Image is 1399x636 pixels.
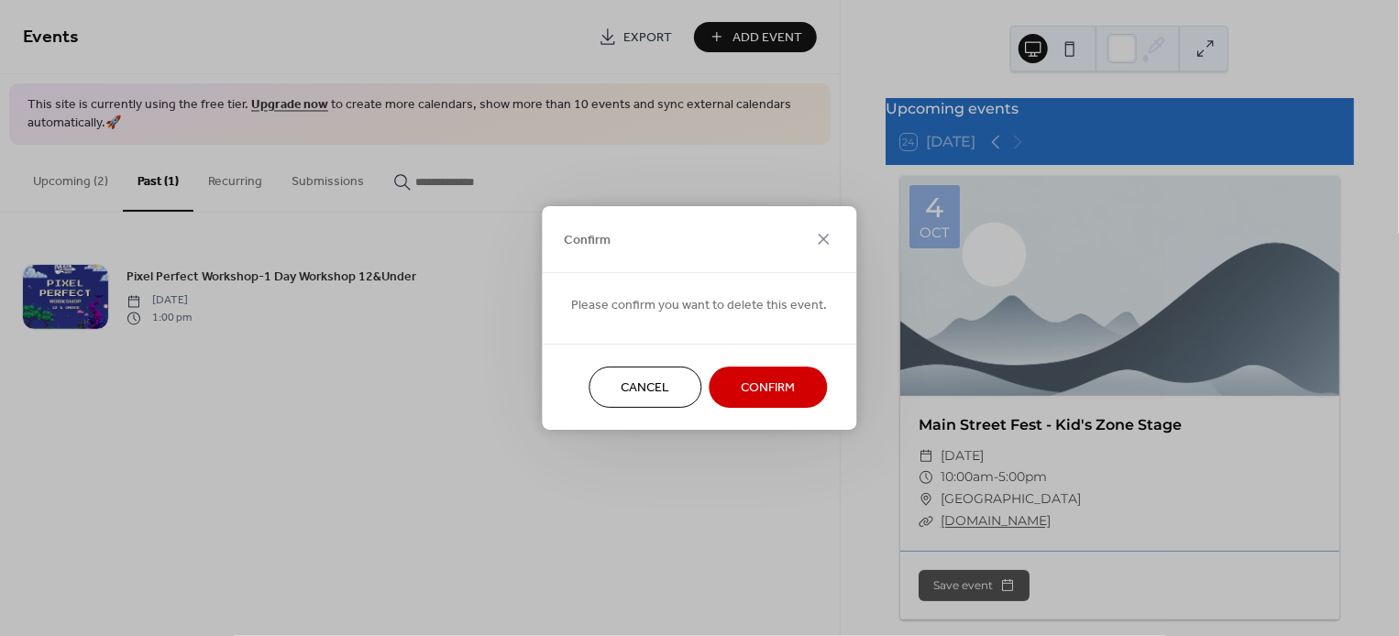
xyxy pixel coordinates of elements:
[589,367,702,408] button: Cancel
[572,297,828,316] span: Please confirm you want to delete this event.
[710,367,828,408] button: Confirm
[565,231,611,250] span: Confirm
[742,379,796,399] span: Confirm
[622,379,670,399] span: Cancel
